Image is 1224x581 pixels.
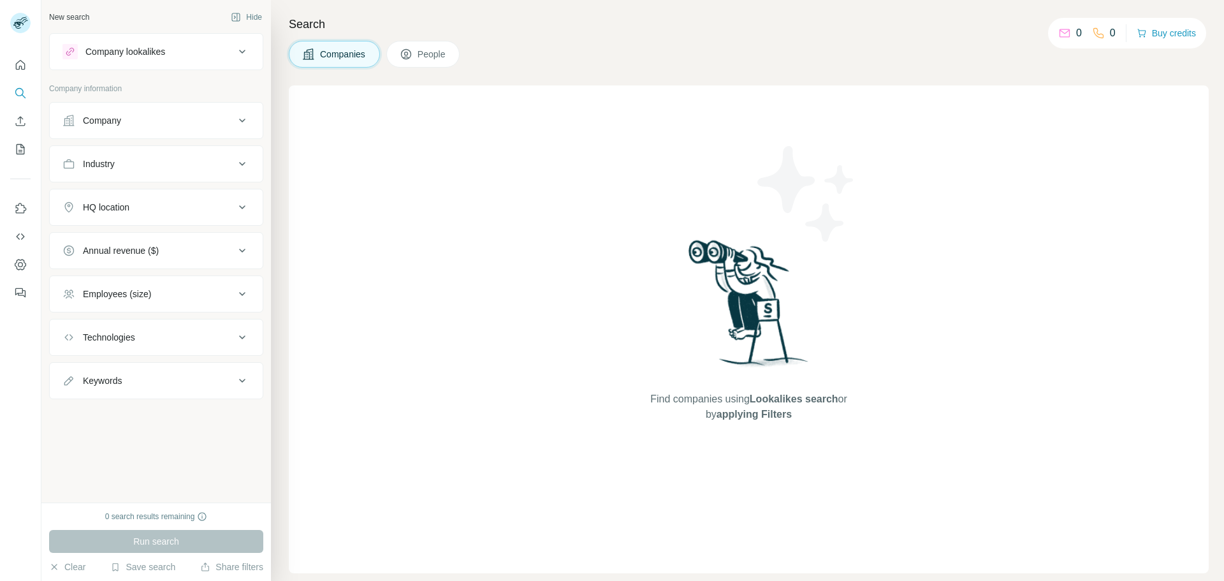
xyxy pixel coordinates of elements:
[49,561,85,573] button: Clear
[418,48,447,61] span: People
[10,197,31,220] button: Use Surfe on LinkedIn
[50,235,263,266] button: Annual revenue ($)
[83,288,151,300] div: Employees (size)
[10,82,31,105] button: Search
[83,158,115,170] div: Industry
[683,237,815,379] img: Surfe Illustration - Woman searching with binoculars
[83,114,121,127] div: Company
[320,48,367,61] span: Companies
[289,15,1209,33] h4: Search
[750,393,838,404] span: Lookalikes search
[50,192,263,223] button: HQ location
[10,54,31,77] button: Quick start
[50,36,263,67] button: Company lookalikes
[10,225,31,248] button: Use Surfe API
[83,374,122,387] div: Keywords
[1137,24,1196,42] button: Buy credits
[717,409,792,420] span: applying Filters
[10,138,31,161] button: My lists
[50,365,263,396] button: Keywords
[105,511,208,522] div: 0 search results remaining
[10,110,31,133] button: Enrich CSV
[50,322,263,353] button: Technologies
[222,8,271,27] button: Hide
[83,244,159,257] div: Annual revenue ($)
[83,331,135,344] div: Technologies
[50,149,263,179] button: Industry
[1076,26,1082,41] p: 0
[83,201,129,214] div: HQ location
[200,561,263,573] button: Share filters
[10,281,31,304] button: Feedback
[1110,26,1116,41] p: 0
[49,11,89,23] div: New search
[85,45,165,58] div: Company lookalikes
[110,561,175,573] button: Save search
[646,392,850,422] span: Find companies using or by
[50,279,263,309] button: Employees (size)
[49,83,263,94] p: Company information
[50,105,263,136] button: Company
[749,136,864,251] img: Surfe Illustration - Stars
[10,253,31,276] button: Dashboard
